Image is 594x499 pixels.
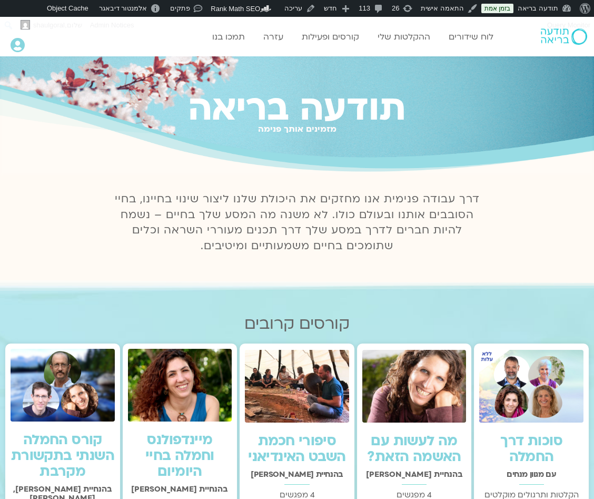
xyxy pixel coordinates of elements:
[11,430,114,481] a: קורס החמלה השנתי בתקשורת מקרבת
[362,470,467,479] h2: בהנחיית [PERSON_NAME]
[481,4,513,13] a: בזמן אמת
[245,470,349,479] h2: בהנחיית [PERSON_NAME]
[108,191,486,255] p: דרך עבודה פנימית אנו מחזקים את היכולת שלנו ליצור שינוי בחיינו, בחיי הסובבים אותנו ובעולם כולו. לא...
[248,432,346,466] a: סיפורי חכמת השבט האינדיאני
[500,432,562,466] a: סוכות דרך החמלה
[258,27,289,47] a: עזרה
[367,432,461,466] a: מה לעשות עם האשמה הזאת?
[543,17,594,34] a: Query Monitor
[33,21,65,29] span: shaulgoral
[16,17,86,34] a: שלום,
[90,17,134,34] span: Admin Notices
[5,315,589,333] h2: קורסים קרובים
[145,430,214,481] a: מיינדפולנס וחמלה בחיי היומיום
[372,27,435,47] a: ההקלטות שלי
[128,485,232,494] h2: בהנחיית [PERSON_NAME]
[443,27,499,47] a: לוח שידורים
[296,27,364,47] a: קורסים ופעילות
[541,28,587,44] img: תודעה בריאה
[211,5,260,13] span: Rank Math SEO
[207,27,250,47] a: תמכו בנו
[479,470,583,479] h2: עם מגוון מנחים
